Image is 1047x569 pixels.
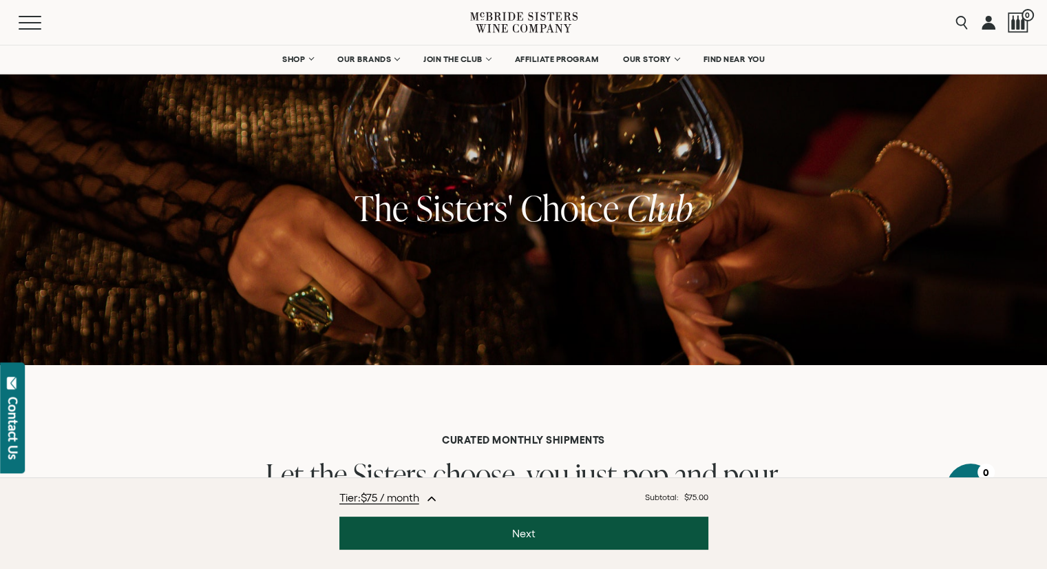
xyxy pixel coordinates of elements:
span: 0 [1022,9,1034,21]
button: Mobile Menu Trigger [19,16,68,30]
span: JOIN THE CLUB [423,54,483,64]
span: and [675,454,717,495]
span: FIND NEAR YOU [704,54,765,64]
span: Sisters' [416,184,514,231]
a: OUR STORY [614,45,688,73]
span: OUR BRANDS [337,54,391,64]
span: choose, [433,454,520,495]
span: you [527,454,569,495]
span: Club [627,184,693,231]
span: Let [266,454,304,495]
a: AFFILIATE PROGRAM [506,45,608,73]
span: Choice [521,184,620,231]
a: FIND NEAR YOU [695,45,774,73]
div: 0 [977,464,995,481]
span: Sisters [353,454,427,495]
span: just [575,454,617,495]
span: AFFILIATE PROGRAM [515,54,599,64]
a: SHOP [273,45,321,73]
span: the [310,454,347,495]
span: pop [623,454,668,495]
span: The [355,184,409,231]
span: pour. [723,454,781,495]
span: OUR STORY [623,54,671,64]
a: JOIN THE CLUB [414,45,499,73]
span: SHOP [282,54,306,64]
a: OUR BRANDS [328,45,408,73]
div: Contact Us [6,397,20,459]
